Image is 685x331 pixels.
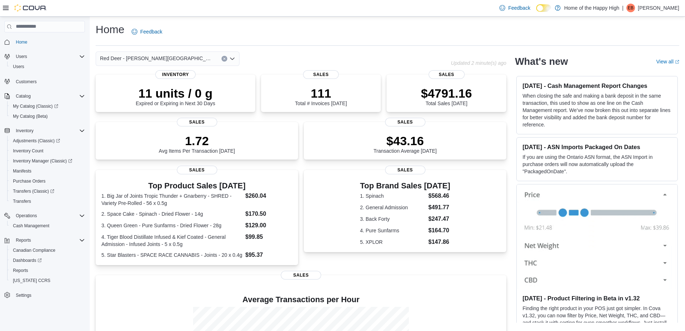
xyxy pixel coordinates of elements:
[16,79,37,85] span: Customers
[10,187,57,196] a: Transfers (Classic)
[13,52,85,61] span: Users
[7,101,88,111] a: My Catalog (Classic)
[675,60,679,64] svg: External link
[374,134,437,148] p: $43.16
[140,28,162,35] span: Feedback
[10,197,85,206] span: Transfers
[101,295,501,304] h4: Average Transactions per Hour
[421,86,472,106] div: Total Sales [DATE]
[13,52,30,61] button: Users
[159,134,235,154] div: Avg Items Per Transaction [DATE]
[13,138,60,144] span: Adjustments (Classic)
[101,222,242,229] dt: 3. Queen Green - Pure Sunfarms - Dried Flower - 28g
[10,157,85,165] span: Inventory Manager (Classic)
[13,211,40,220] button: Operations
[245,233,292,241] dd: $99.85
[13,168,31,174] span: Manifests
[10,222,85,230] span: Cash Management
[10,276,85,285] span: Washington CCRS
[13,236,34,245] button: Reports
[13,223,49,229] span: Cash Management
[10,177,49,185] a: Purchase Orders
[10,62,85,71] span: Users
[159,134,235,148] p: 1.72
[564,4,619,12] p: Home of the Happy High
[16,128,33,134] span: Inventory
[360,238,425,246] dt: 5. XPLOR
[7,62,88,72] button: Users
[374,134,437,154] div: Transaction Average [DATE]
[638,4,679,12] p: [PERSON_NAME]
[101,233,242,248] dt: 4. Tiger Blood Distillate Infused & Kief Coated - General Admission - Infused Joints - 5 x 0.5g
[1,76,88,86] button: Customers
[101,210,242,218] dt: 2. Space Cake - Spinach - Dried Flower - 14g
[428,238,450,246] dd: $147.86
[13,77,85,86] span: Customers
[1,211,88,221] button: Operations
[10,246,58,255] a: Canadian Compliance
[7,136,88,146] a: Adjustments (Classic)
[360,192,425,200] dt: 1. Spinach
[13,268,28,273] span: Reports
[96,22,124,37] h1: Home
[10,266,85,275] span: Reports
[10,276,53,285] a: [US_STATE] CCRS
[7,156,88,166] a: Inventory Manager (Classic)
[10,222,52,230] a: Cash Management
[7,265,88,276] button: Reports
[522,92,672,128] p: When closing the safe and making a bank deposit in the same transaction, this used to show as one...
[10,147,46,155] a: Inventory Count
[451,60,506,66] p: Updated 2 minute(s) ago
[7,111,88,121] button: My Catalog (Beta)
[281,271,321,279] span: Sales
[522,82,672,89] h3: [DATE] - Cash Management Report Changes
[295,86,347,106] div: Total # Invoices [DATE]
[10,147,85,155] span: Inventory Count
[522,143,672,151] h3: [DATE] - ASN Imports Packaged On Dates
[10,102,61,111] a: My Catalog (Classic)
[626,4,635,12] div: Emily Bye
[1,126,88,136] button: Inventory
[10,256,85,265] span: Dashboards
[428,203,450,212] dd: $491.77
[13,38,30,46] a: Home
[7,255,88,265] a: Dashboards
[13,126,36,135] button: Inventory
[177,118,217,126] span: Sales
[129,24,165,39] a: Feedback
[428,215,450,223] dd: $247.47
[360,182,450,190] h3: Top Brand Sales [DATE]
[13,158,72,164] span: Inventory Manager (Classic)
[1,52,88,62] button: Users
[13,126,85,135] span: Inventory
[360,227,425,234] dt: 4. Pure Sunfarms
[10,187,85,196] span: Transfers (Classic)
[360,215,425,223] dt: 3. Back Forty
[1,235,88,245] button: Reports
[14,4,47,12] img: Cova
[245,221,292,230] dd: $129.00
[497,1,533,15] a: Feedback
[16,213,37,219] span: Operations
[16,39,27,45] span: Home
[13,77,40,86] a: Customers
[385,166,425,174] span: Sales
[1,37,88,47] button: Home
[16,93,31,99] span: Catalog
[13,178,46,184] span: Purchase Orders
[10,197,34,206] a: Transfers
[13,92,33,100] button: Catalog
[421,86,472,100] p: $4791.16
[13,247,55,253] span: Canadian Compliance
[628,4,634,12] span: EB
[13,291,85,300] span: Settings
[10,137,63,145] a: Adjustments (Classic)
[245,210,292,218] dd: $170.50
[13,113,48,119] span: My Catalog (Beta)
[622,4,624,12] p: |
[7,276,88,286] button: [US_STATE] CCRS
[536,4,551,12] input: Dark Mode
[13,148,44,154] span: Inventory Count
[4,34,85,319] nav: Complex example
